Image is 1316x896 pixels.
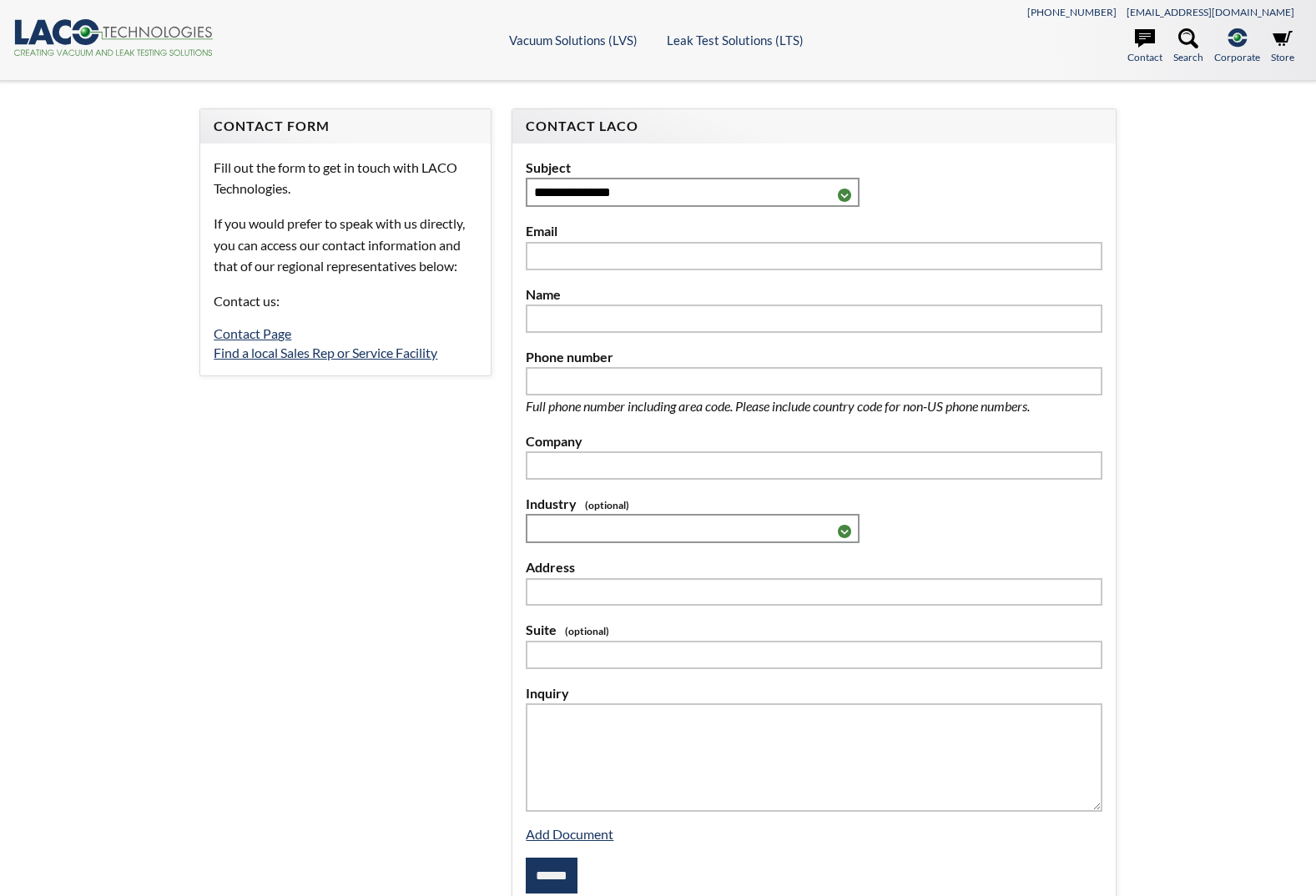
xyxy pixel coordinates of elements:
[1027,6,1117,18] a: [PHONE_NUMBER]
[509,33,638,48] a: Vacuum Solutions (LVS)
[214,290,477,312] p: Contact us:
[526,619,1102,641] label: Suite
[526,118,1102,135] h4: Contact LACO
[1271,28,1294,65] a: Store
[526,284,1102,305] label: Name
[214,345,437,360] a: Find a local Sales Rep or Service Facility
[1127,6,1294,18] a: [EMAIL_ADDRESS][DOMAIN_NAME]
[1127,28,1162,65] a: Contact
[526,826,613,842] a: Add Document
[526,493,1102,515] label: Industry
[214,118,477,135] h4: Contact Form
[214,213,477,277] p: If you would prefer to speak with us directly, you can access our contact information and that of...
[667,33,804,48] a: Leak Test Solutions (LTS)
[526,157,1102,179] label: Subject
[214,157,477,199] p: Fill out the form to get in touch with LACO Technologies.
[526,556,1102,578] label: Address
[526,430,1102,452] label: Company
[214,325,291,341] a: Contact Page
[1173,28,1203,65] a: Search
[526,220,1102,242] label: Email
[526,346,1102,368] label: Phone number
[526,682,1102,704] label: Inquiry
[526,395,1085,417] p: Full phone number including area code. Please include country code for non-US phone numbers.
[1214,49,1260,65] span: Corporate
